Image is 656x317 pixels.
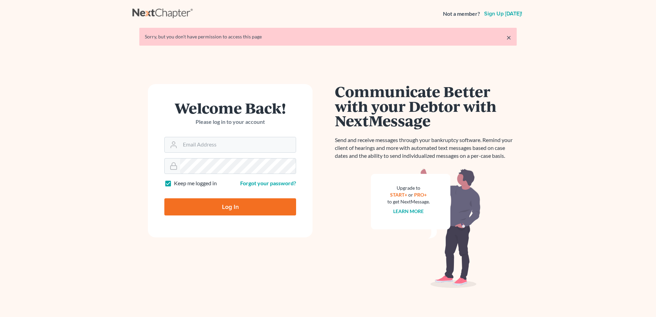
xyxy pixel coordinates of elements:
[335,136,517,160] p: Send and receive messages through your bankruptcy software. Remind your client of hearings and mo...
[390,192,408,198] a: START+
[371,168,481,288] img: nextmessage_bg-59042aed3d76b12b5cd301f8e5b87938c9018125f34e5fa2b7a6b67550977c72.svg
[387,185,430,191] div: Upgrade to
[483,11,524,16] a: Sign up [DATE]!
[240,180,296,186] a: Forgot your password?
[335,84,517,128] h1: Communicate Better with your Debtor with NextMessage
[394,208,424,214] a: Learn more
[180,137,296,152] input: Email Address
[443,10,480,18] strong: Not a member?
[174,179,217,187] label: Keep me logged in
[409,192,413,198] span: or
[506,33,511,42] a: ×
[387,198,430,205] div: to get NextMessage.
[164,101,296,115] h1: Welcome Back!
[164,198,296,215] input: Log In
[414,192,427,198] a: PRO+
[145,33,511,40] div: Sorry, but you don't have permission to access this page
[164,118,296,126] p: Please log in to your account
